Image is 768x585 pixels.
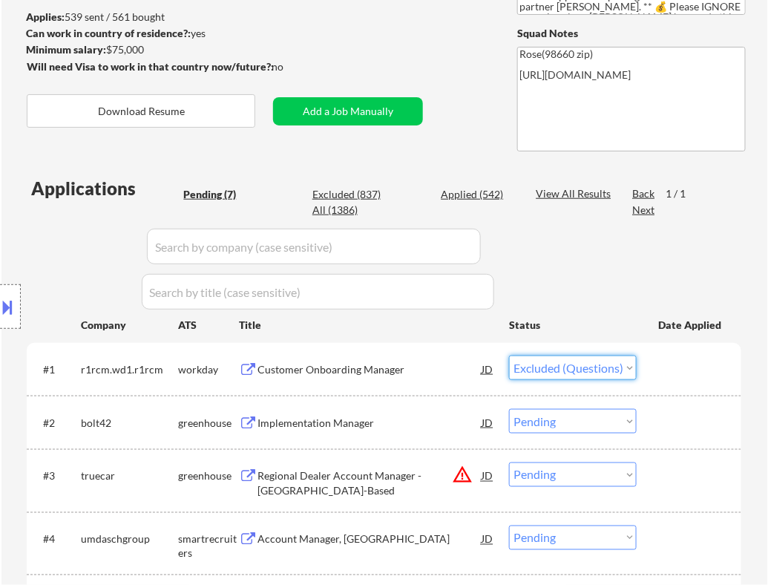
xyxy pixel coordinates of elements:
div: View All Results [536,186,615,201]
div: Applied (542) [441,187,515,202]
div: Next [632,203,656,218]
button: Add a Job Manually [273,97,423,125]
div: Squad Notes [517,26,746,41]
div: Title [239,318,495,333]
div: yes [26,26,269,41]
div: 1 / 1 [666,186,700,201]
div: Status [509,311,637,338]
strong: Minimum salary: [26,43,106,56]
div: Excluded (837) [312,187,387,202]
div: umdaschgroup [81,532,178,547]
div: $75,000 [26,42,273,57]
div: Back [632,186,656,201]
div: smartrecruiters [178,532,239,561]
div: 539 sent / 561 bought [26,10,273,24]
div: JD [480,356,495,382]
div: JD [480,409,495,436]
input: Search by company (case sensitive) [147,229,481,264]
div: no [272,59,314,74]
div: #4 [43,532,69,547]
strong: Will need Visa to work in that country now/future?: [27,60,274,73]
div: Regional Dealer Account Manager - [GEOGRAPHIC_DATA]-Based [257,469,482,498]
strong: Applies: [26,10,65,23]
button: warning_amber [452,465,473,486]
div: Implementation Manager [257,416,482,431]
div: JD [480,526,495,552]
strong: Can work in country of residence?: [26,27,191,39]
div: Customer Onboarding Manager [257,362,482,377]
input: Search by title (case sensitive) [142,274,494,310]
div: Date Applied [658,318,723,333]
div: All (1386) [312,203,387,218]
div: JD [480,463,495,489]
div: Account Manager, [GEOGRAPHIC_DATA] [257,532,482,547]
